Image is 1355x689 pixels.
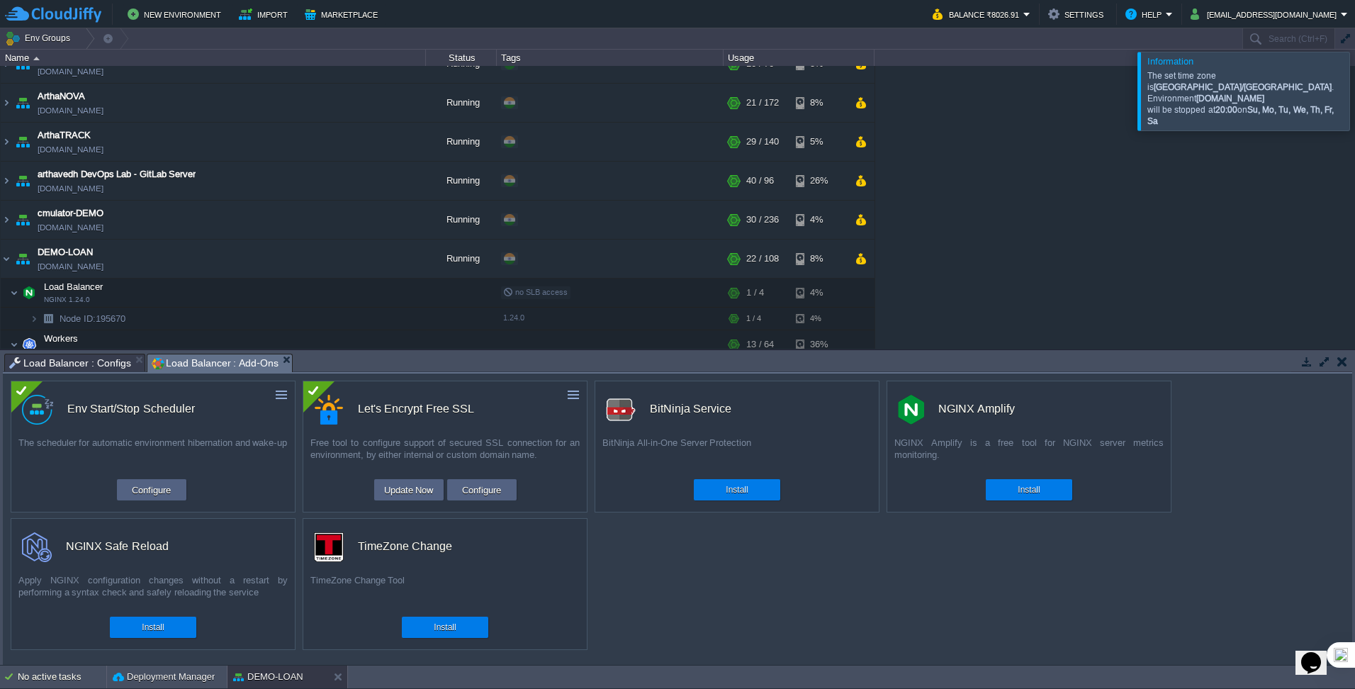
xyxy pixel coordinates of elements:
img: AMDAwAAAACH5BAEAAAAALAAAAAABAAEAAAICRAEAOw== [30,311,38,333]
img: AMDAwAAAACH5BAEAAAAALAAAAAABAAEAAAICRAEAOw== [19,334,39,362]
img: AMDAwAAAACH5BAEAAAAALAAAAAABAAEAAAICRAEAOw== [13,48,33,86]
div: 22 / 108 [746,243,779,281]
div: The scheduler for automatic environment hibernation and wake-up [11,437,295,472]
div: Let's Encrypt Free SSL [358,394,474,424]
div: 8% [796,243,842,281]
div: Running [426,204,497,242]
div: 26% [796,165,842,203]
div: TimeZone Change Tool [303,574,587,610]
img: AMDAwAAAACH5BAEAAAAALAAAAAABAAEAAAICRAEAOw== [10,282,18,310]
img: AMDAwAAAACH5BAEAAAAALAAAAAABAAEAAAICRAEAOw== [33,57,40,60]
div: NGINX Safe Reload [66,532,169,561]
button: Settings [1048,6,1108,23]
img: AMDAwAAAACH5BAEAAAAALAAAAAABAAEAAAICRAEAOw== [1,126,12,164]
span: Workers [43,336,80,348]
button: Import [239,6,292,23]
div: No active tasks [18,666,106,688]
div: Running [426,87,497,125]
img: AMDAwAAAACH5BAEAAAAALAAAAAABAAEAAAICRAEAOw== [1,165,12,203]
div: 21 / 172 [746,87,779,125]
span: 1.24.0 [503,317,524,325]
span: Node ID: [60,317,96,327]
button: Env Groups [5,28,75,48]
div: 13 / 64 [746,334,774,362]
img: nginx-amplify-logo.png [898,395,924,425]
div: 1 / 4 [746,282,764,310]
button: Balance ₹8026.91 [933,6,1023,23]
a: DEMO-LOAN [38,249,93,263]
button: Install [434,620,456,634]
button: New Environment [128,6,225,23]
img: AMDAwAAAACH5BAEAAAAALAAAAAABAAEAAAICRAEAOw== [1,87,12,125]
a: [DOMAIN_NAME] [38,68,103,82]
img: AMDAwAAAACH5BAEAAAAALAAAAAABAAEAAAICRAEAOw== [13,165,33,203]
div: Running [426,243,497,281]
a: arthavedh DevOps Lab - GitLab Server [38,171,196,185]
img: AMDAwAAAACH5BAEAAAAALAAAAAABAAEAAAICRAEAOw== [1,204,12,242]
img: AMDAwAAAACH5BAEAAAAALAAAAAABAAEAAAICRAEAOw== [10,334,18,362]
img: timezone-logo.png [314,532,344,562]
span: Load Balancer : Configs [9,354,131,371]
div: 3% [796,48,842,86]
img: AMDAwAAAACH5BAEAAAAALAAAAAABAAEAAAICRAEAOw== [13,87,33,125]
div: 1 / 4 [746,311,761,333]
span: Information [1147,56,1193,67]
div: Name [1,50,425,66]
a: [DOMAIN_NAME] [38,107,103,121]
a: [DOMAIN_NAME] [38,146,103,160]
button: Marketplace [305,6,382,23]
strong: [GEOGRAPHIC_DATA]/[GEOGRAPHIC_DATA] [1154,82,1332,92]
button: Install [142,620,164,634]
img: AMDAwAAAACH5BAEAAAAALAAAAAABAAEAAAICRAEAOw== [13,126,33,164]
div: NGINX Amplify is a free tool for NGINX server metrics monitoring. [887,437,1171,472]
a: [DOMAIN_NAME] [38,224,103,238]
div: NGINX Amplify [938,394,1015,424]
button: DEMO-LOAN [233,670,303,684]
button: Install [726,483,748,497]
button: Update Now [380,481,438,498]
div: Running [426,48,497,86]
img: AMDAwAAAACH5BAEAAAAALAAAAAABAAEAAAICRAEAOw== [1,48,12,86]
div: 16 / 76 [746,48,774,86]
strong: 20:00 [1215,105,1237,115]
a: ArthaNOVA [38,93,85,107]
a: Load BalancerNGINX 1.24.0 [43,285,105,296]
div: Tags [497,50,723,66]
span: 195670 [58,316,128,328]
div: TimeZone Change [358,532,452,561]
img: AMDAwAAAACH5BAEAAAAALAAAAAABAAEAAAICRAEAOw== [38,311,58,333]
button: Configure [128,481,175,498]
button: Install [1018,483,1040,497]
div: BitNinja All-in-One Server Protection [595,437,879,472]
div: 40 / 96 [746,165,774,203]
div: Apply NGINX configuration changes without a restart by performing a syntax check and safely reloa... [11,574,295,610]
iframe: chat widget [1295,632,1341,675]
strong: [DOMAIN_NAME] [1196,94,1264,103]
div: 29 / 140 [746,126,779,164]
div: Env Start/Stop Scheduler [67,394,195,424]
a: [DOMAIN_NAME] [38,185,103,199]
a: Workers [43,337,80,347]
img: AMDAwAAAACH5BAEAAAAALAAAAAABAAEAAAICRAEAOw== [1,243,12,281]
div: 4% [796,282,842,310]
div: BitNinja Service [650,394,731,424]
div: The set time zone is . Environment will be stopped at on [1147,70,1342,127]
div: Running [426,126,497,164]
div: 8% [796,87,842,125]
div: Free tool to configure support of secured SSL connection for an environment, by either internal o... [303,437,587,472]
a: Node ID:195670 [58,316,128,328]
img: AMDAwAAAACH5BAEAAAAALAAAAAABAAEAAAICRAEAOw== [13,204,33,242]
div: Usage [724,50,874,66]
div: 5% [796,126,842,164]
div: 4% [796,311,842,333]
img: AMDAwAAAACH5BAEAAAAALAAAAAABAAEAAAICRAEAOw== [13,243,33,281]
a: ArthaTRACK [38,132,91,146]
a: cmulator-DEMO [38,210,103,224]
button: [EMAIL_ADDRESS][DOMAIN_NAME] [1191,6,1341,23]
button: Deployment Manager [113,670,215,684]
